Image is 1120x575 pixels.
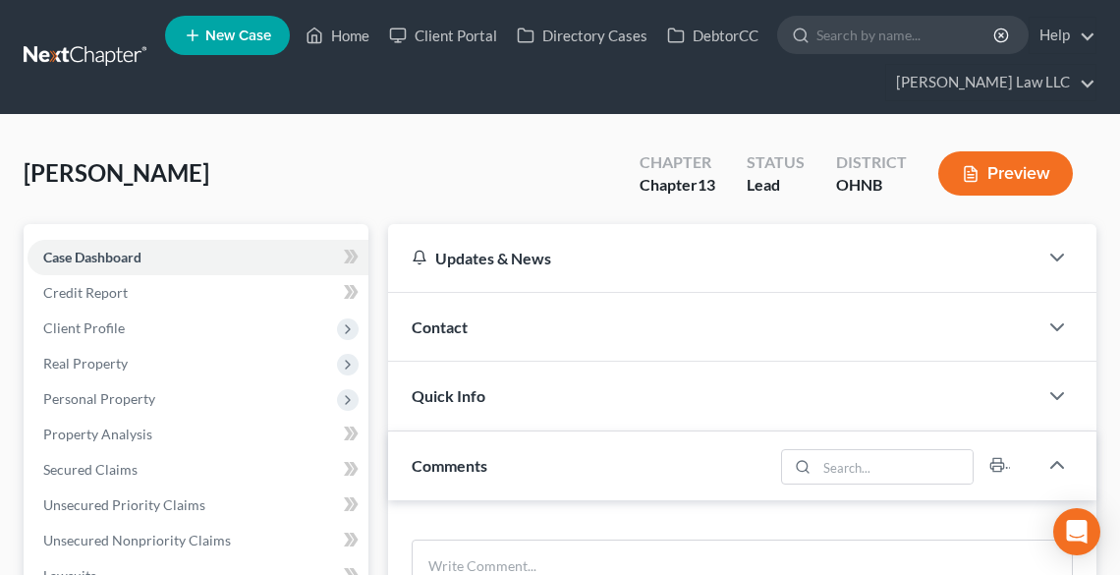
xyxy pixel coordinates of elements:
[28,240,368,275] a: Case Dashboard
[698,175,715,194] span: 13
[43,532,231,548] span: Unsecured Nonpriority Claims
[412,386,485,405] span: Quick Info
[28,488,368,523] a: Unsecured Priority Claims
[43,390,155,407] span: Personal Property
[28,452,368,488] a: Secured Claims
[1030,18,1095,53] a: Help
[43,284,128,301] span: Credit Report
[886,65,1095,100] a: [PERSON_NAME] Law LLC
[43,319,125,336] span: Client Profile
[43,426,152,442] span: Property Analysis
[28,275,368,311] a: Credit Report
[640,174,715,197] div: Chapter
[24,158,209,187] span: [PERSON_NAME]
[816,450,973,484] input: Search...
[1053,508,1100,555] div: Open Intercom Messenger
[836,151,907,174] div: District
[507,18,657,53] a: Directory Cases
[43,496,205,513] span: Unsecured Priority Claims
[296,18,379,53] a: Home
[412,248,1014,268] div: Updates & News
[836,174,907,197] div: OHNB
[412,456,487,475] span: Comments
[657,18,768,53] a: DebtorCC
[43,249,141,265] span: Case Dashboard
[379,18,507,53] a: Client Portal
[412,317,468,336] span: Contact
[816,17,996,53] input: Search by name...
[205,29,271,43] span: New Case
[28,417,368,452] a: Property Analysis
[938,151,1073,196] button: Preview
[28,523,368,558] a: Unsecured Nonpriority Claims
[43,461,138,478] span: Secured Claims
[43,355,128,372] span: Real Property
[640,151,715,174] div: Chapter
[747,151,805,174] div: Status
[747,174,805,197] div: Lead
